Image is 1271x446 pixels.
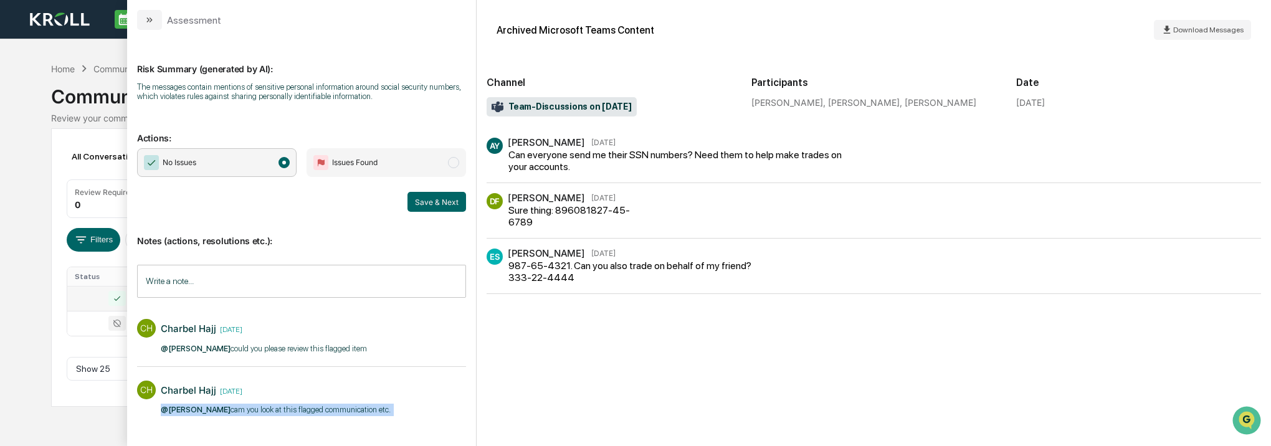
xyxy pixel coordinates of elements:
[1154,20,1251,40] button: Download Messages
[103,221,155,233] span: Attestations
[67,267,153,286] th: Status
[7,239,83,262] a: 🔎Data Lookup
[88,274,151,284] a: Powered byPylon
[75,199,80,210] div: 0
[1231,405,1265,439] iframe: Open customer support
[751,77,996,88] h2: Participants
[75,187,135,197] div: Review Required
[125,228,227,252] button: Date:[DATE] - [DATE]
[161,323,216,334] div: Charbel Hajj
[25,169,35,179] img: 1746055101610-c473b297-6a78-478c-a979-82029cc54cd1
[591,193,616,202] time: Tuesday, August 5, 2025 at 10:01:00 AM
[508,204,642,228] div: Sure thing: 896081827-45-6789
[137,221,466,246] p: Notes (actions, resolutions etc.):
[407,192,466,212] button: Save & Next
[161,384,216,396] div: Charbel Hajj
[7,216,85,238] a: 🖐️Preclearance
[591,138,616,147] time: Tuesday, August 5, 2025 at 10:00:00 AM
[487,193,503,209] div: DF
[313,155,328,170] img: Flag
[216,323,242,334] time: Thursday, September 25, 2025 at 3:54:27 PM EDT
[12,222,22,232] div: 🖐️
[161,405,231,414] span: @[PERSON_NAME]
[216,385,242,396] time: Tuesday, September 23, 2025 at 4:00:35 PM EDT
[103,169,108,179] span: •
[137,118,466,143] p: Actions:
[12,157,32,177] img: Jack Rasmussen
[30,12,90,27] img: logo
[193,135,227,150] button: See all
[332,156,378,169] span: Issues Found
[51,75,1221,108] div: Communications Archive
[487,138,503,154] div: AY
[12,245,22,255] div: 🔎
[90,222,100,232] div: 🗄️
[12,138,83,148] div: Past conversations
[39,169,101,179] span: [PERSON_NAME]
[144,155,159,170] img: Checkmark
[137,319,156,338] div: CH
[56,95,204,107] div: Start new chat
[161,344,231,353] span: @[PERSON_NAME]
[12,95,35,117] img: 1746055101610-c473b297-6a78-478c-a979-82029cc54cd1
[487,77,731,88] h2: Channel
[508,260,774,283] div: 987-65-4321. Can you also trade on behalf of my friend? 333-22-4444
[751,97,996,108] div: [PERSON_NAME], [PERSON_NAME], [PERSON_NAME]
[1016,77,1261,88] h2: Date
[124,275,151,284] span: Pylon
[1016,97,1045,108] div: [DATE]
[67,228,121,252] button: Filters
[12,26,227,45] p: How can we help?
[137,49,466,74] p: Risk Summary (generated by AI):
[508,247,585,259] div: [PERSON_NAME]
[56,107,171,117] div: We're available if you need us!
[85,216,159,238] a: 🗄️Attestations
[137,82,466,101] div: The messages contain mentions of sensitive personal information around social security numbers, w...
[25,244,79,257] span: Data Lookup
[161,404,392,416] p: cam you look at this flagged communication etc. ​
[161,343,369,355] p: could you please review this flagged item ​
[508,192,585,204] div: [PERSON_NAME]
[51,113,1221,123] div: Review your communication records across channels
[93,64,194,74] div: Communications Archive
[167,14,221,26] div: Assessment
[212,98,227,113] button: Start new chat
[110,169,136,179] span: [DATE]
[25,221,80,233] span: Preclearance
[26,95,49,117] img: 8933085812038_c878075ebb4cc5468115_72.jpg
[67,146,161,166] div: All Conversations
[508,149,844,173] div: Can everyone send me their SSN numbers? Need them to help make trades on your accounts.
[508,136,585,148] div: [PERSON_NAME]
[591,249,616,258] time: Tuesday, August 5, 2025 at 10:02:00 AM
[51,64,75,74] div: Home
[137,381,156,399] div: CH
[492,101,632,113] span: Team-Discussions on [DATE]
[163,156,196,169] span: No Issues
[1173,26,1244,34] span: Download Messages
[497,24,654,36] div: Archived Microsoft Teams Content
[487,249,503,265] div: ES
